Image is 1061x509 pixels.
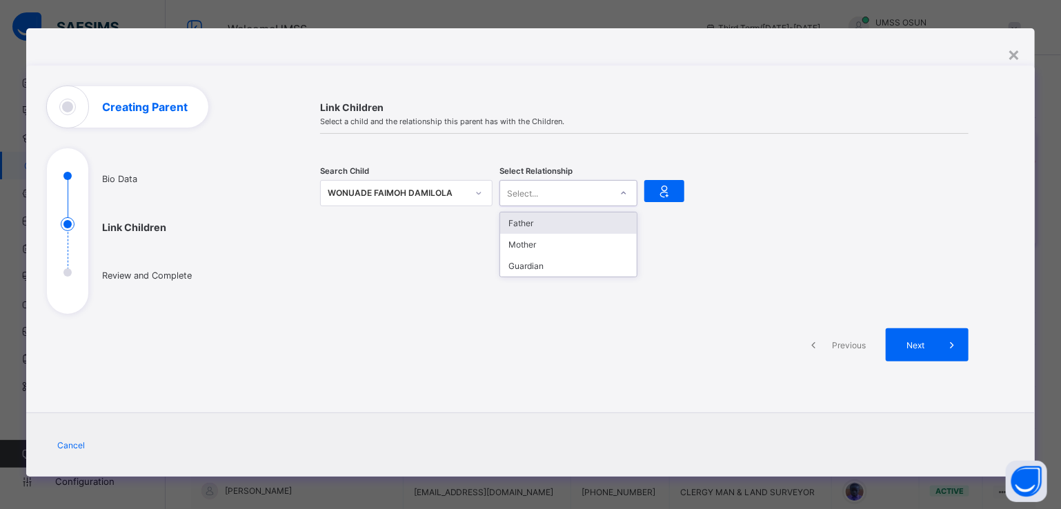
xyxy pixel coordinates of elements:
[320,166,369,176] span: Search Child
[102,101,188,112] h1: Creating Parent
[507,180,538,206] div: Select...
[1008,42,1021,66] div: ×
[500,255,637,277] div: Guardian
[896,340,935,350] span: Next
[830,340,868,350] span: Previous
[320,117,969,126] span: Select a child and the relationship this parent has with the Children.
[26,66,1034,477] div: Creating Parent
[499,166,573,176] span: Select Relationship
[320,101,969,113] span: Link Children
[1006,461,1047,502] button: Open asap
[500,234,637,255] div: Mother
[500,212,637,234] div: Father
[57,440,85,450] span: Cancel
[328,186,467,200] div: WONUADE FAIMOH DAMILOLA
